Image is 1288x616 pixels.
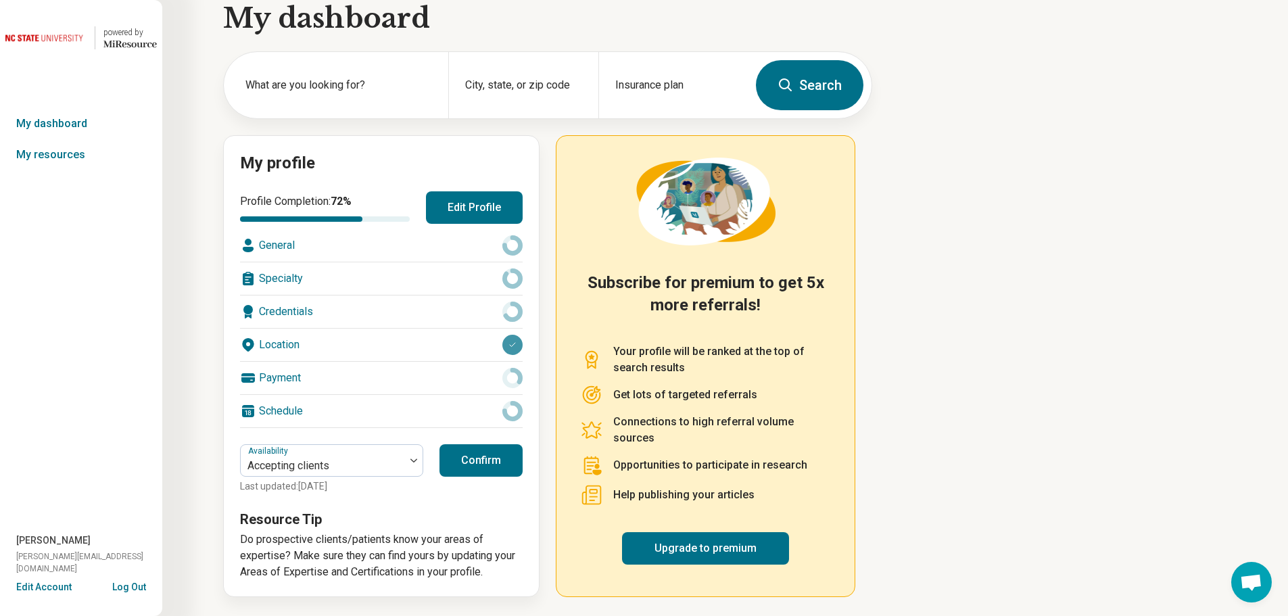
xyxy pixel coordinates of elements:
div: Credentials [240,295,523,328]
p: Your profile will be ranked at the top of search results [613,343,830,376]
div: Open chat [1231,562,1272,602]
p: Opportunities to participate in research [613,457,807,473]
img: North Carolina State University [5,22,87,54]
div: Specialty [240,262,523,295]
div: General [240,229,523,262]
p: Get lots of targeted referrals [613,387,757,403]
label: What are you looking for? [245,77,432,93]
div: powered by [103,26,157,39]
p: Last updated: [DATE] [240,479,423,494]
button: Edit Profile [426,191,523,224]
h2: My profile [240,152,523,175]
a: Upgrade to premium [622,532,789,565]
h2: Subscribe for premium to get 5x more referrals! [581,272,830,327]
div: Profile Completion: [240,193,410,222]
p: Connections to high referral volume sources [613,414,830,446]
a: North Carolina State University powered by [5,22,157,54]
div: Location [240,329,523,361]
span: [PERSON_NAME][EMAIL_ADDRESS][DOMAIN_NAME] [16,550,162,575]
p: Help publishing your articles [613,487,755,503]
span: 72 % [331,195,352,208]
span: [PERSON_NAME] [16,534,91,548]
button: Confirm [439,444,523,477]
button: Log Out [112,580,146,591]
h3: Resource Tip [240,510,523,529]
p: Do prospective clients/patients know your areas of expertise? Make sure they can find yours by up... [240,531,523,580]
button: Edit Account [16,580,72,594]
label: Availability [248,446,291,456]
div: Schedule [240,395,523,427]
div: Payment [240,362,523,394]
button: Search [756,60,863,110]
